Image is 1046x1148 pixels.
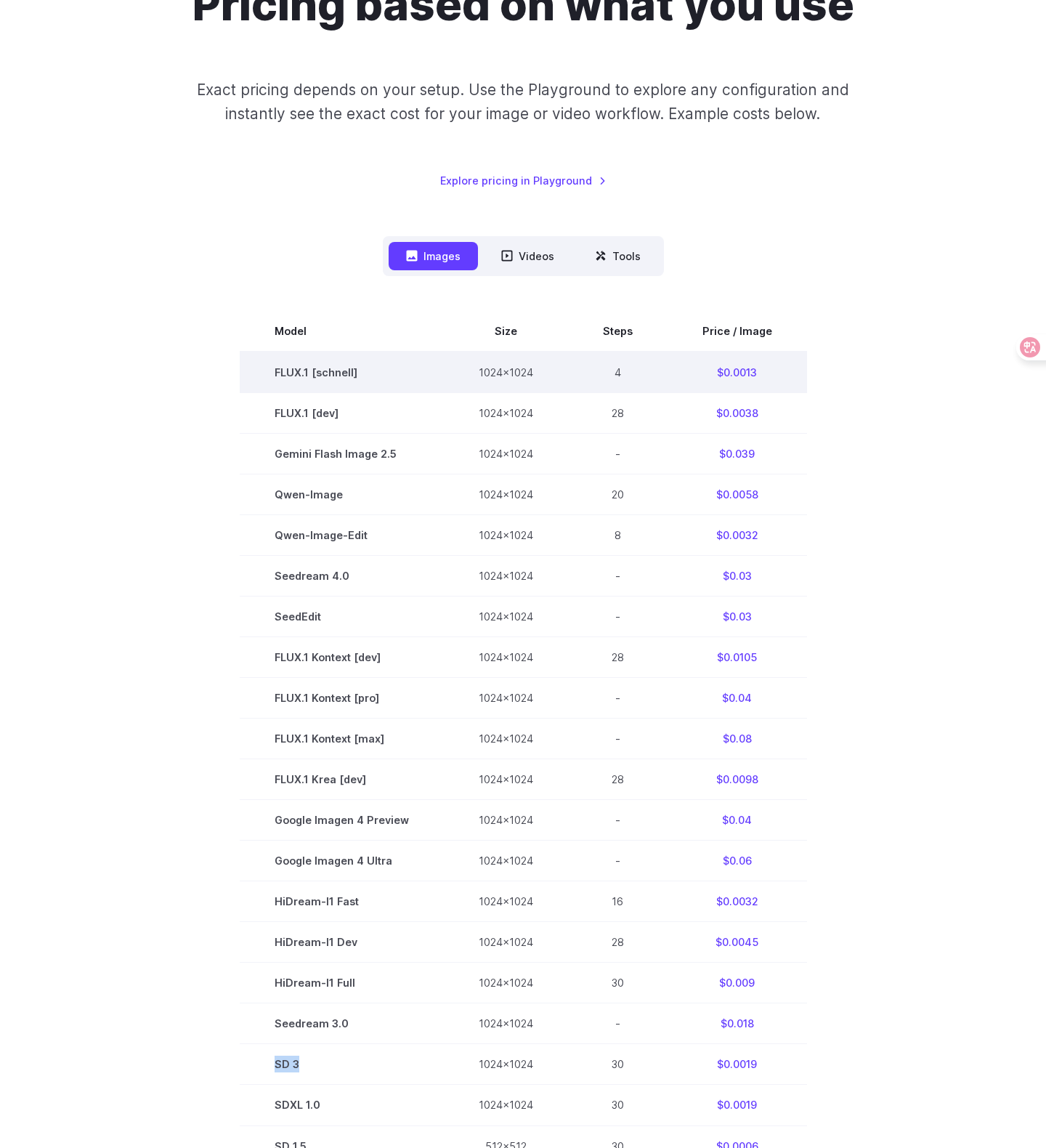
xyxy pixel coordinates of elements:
td: 1024x1024 [444,963,568,1003]
td: $0.03 [668,596,807,636]
td: 16 [568,881,668,922]
th: Steps [568,311,668,352]
td: $0.009 [668,963,807,1003]
td: 1024x1024 [444,719,568,759]
button: Videos [484,242,572,270]
td: $0.08 [668,719,807,759]
td: $0.0058 [668,474,807,514]
td: 8 [568,514,668,555]
td: 1024x1024 [444,1085,568,1125]
td: - [568,678,668,719]
td: $0.039 [668,433,807,474]
td: 20 [568,474,668,514]
p: Exact pricing depends on your setup. Use the Playground to explore any configuration and instantl... [169,78,877,126]
td: $0.04 [668,800,807,841]
a: Explore pricing in Playground [440,172,607,189]
td: 1024x1024 [444,1044,568,1085]
td: - [568,433,668,474]
td: FLUX.1 Kontext [dev] [240,636,444,677]
td: 1024x1024 [444,514,568,555]
td: Qwen-Image-Edit [240,514,444,555]
td: $0.0105 [668,636,807,677]
td: Seedream 3.0 [240,1003,444,1044]
td: 1024x1024 [444,841,568,881]
td: - [568,555,668,596]
td: - [568,800,668,841]
td: 1024x1024 [444,596,568,636]
td: $0.0045 [668,922,807,963]
td: SD 3 [240,1044,444,1085]
td: - [568,1003,668,1044]
td: 28 [568,392,668,433]
td: $0.0032 [668,514,807,555]
td: 1024x1024 [444,759,568,800]
td: HiDream-I1 Fast [240,881,444,922]
td: SDXL 1.0 [240,1085,444,1125]
td: $0.0013 [668,352,807,393]
td: 30 [568,963,668,1003]
td: $0.0098 [668,759,807,800]
td: 1024x1024 [444,474,568,514]
td: SeedEdit [240,596,444,636]
td: 1024x1024 [444,922,568,963]
td: FLUX.1 Kontext [max] [240,719,444,759]
td: $0.0019 [668,1044,807,1085]
td: FLUX.1 Krea [dev] [240,759,444,800]
td: 4 [568,352,668,393]
td: $0.0038 [668,392,807,433]
th: Price / Image [668,311,807,352]
td: $0.0032 [668,881,807,922]
span: Gemini Flash Image 2.5 [275,445,409,462]
td: 1024x1024 [444,636,568,677]
td: $0.03 [668,555,807,596]
td: $0.018 [668,1003,807,1044]
td: $0.06 [668,841,807,881]
td: 1024x1024 [444,352,568,393]
td: 1024x1024 [444,555,568,596]
td: FLUX.1 Kontext [pro] [240,678,444,719]
td: - [568,596,668,636]
td: Google Imagen 4 Preview [240,800,444,841]
td: - [568,719,668,759]
td: 28 [568,759,668,800]
td: 1024x1024 [444,433,568,474]
td: 1024x1024 [444,800,568,841]
td: $0.0019 [668,1085,807,1125]
td: 30 [568,1085,668,1125]
td: 28 [568,636,668,677]
td: HiDream-I1 Dev [240,922,444,963]
td: Google Imagen 4 Ultra [240,841,444,881]
td: HiDream-I1 Full [240,963,444,1003]
th: Size [444,311,568,352]
td: Qwen-Image [240,474,444,514]
td: 28 [568,922,668,963]
td: FLUX.1 [schnell] [240,352,444,393]
td: - [568,841,668,881]
button: Images [389,242,478,270]
td: 1024x1024 [444,1003,568,1044]
td: $0.04 [668,678,807,719]
th: Model [240,311,444,352]
td: 1024x1024 [444,678,568,719]
td: FLUX.1 [dev] [240,392,444,433]
td: Seedream 4.0 [240,555,444,596]
button: Tools [577,242,658,270]
td: 1024x1024 [444,881,568,922]
td: 30 [568,1044,668,1085]
td: 1024x1024 [444,392,568,433]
